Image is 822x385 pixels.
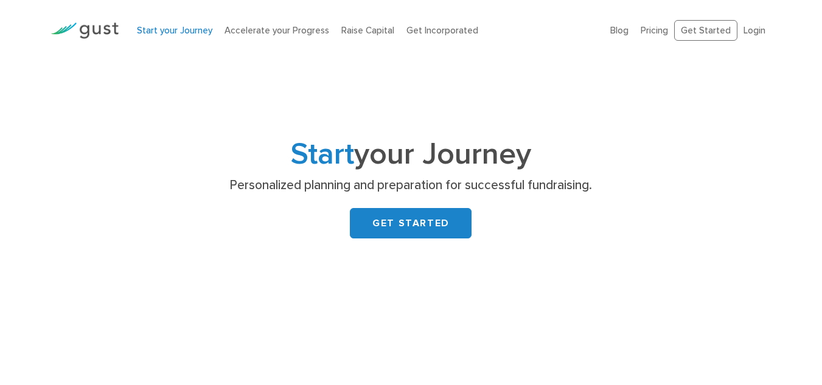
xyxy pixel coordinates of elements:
[350,208,472,238] a: GET STARTED
[641,25,668,36] a: Pricing
[225,25,329,36] a: Accelerate your Progress
[137,25,212,36] a: Start your Journey
[744,25,765,36] a: Login
[674,20,737,41] a: Get Started
[51,23,119,39] img: Gust Logo
[610,25,629,36] a: Blog
[341,25,394,36] a: Raise Capital
[406,25,478,36] a: Get Incorporated
[175,177,647,194] p: Personalized planning and preparation for successful fundraising.
[170,140,651,168] h1: your Journey
[291,136,354,172] span: Start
